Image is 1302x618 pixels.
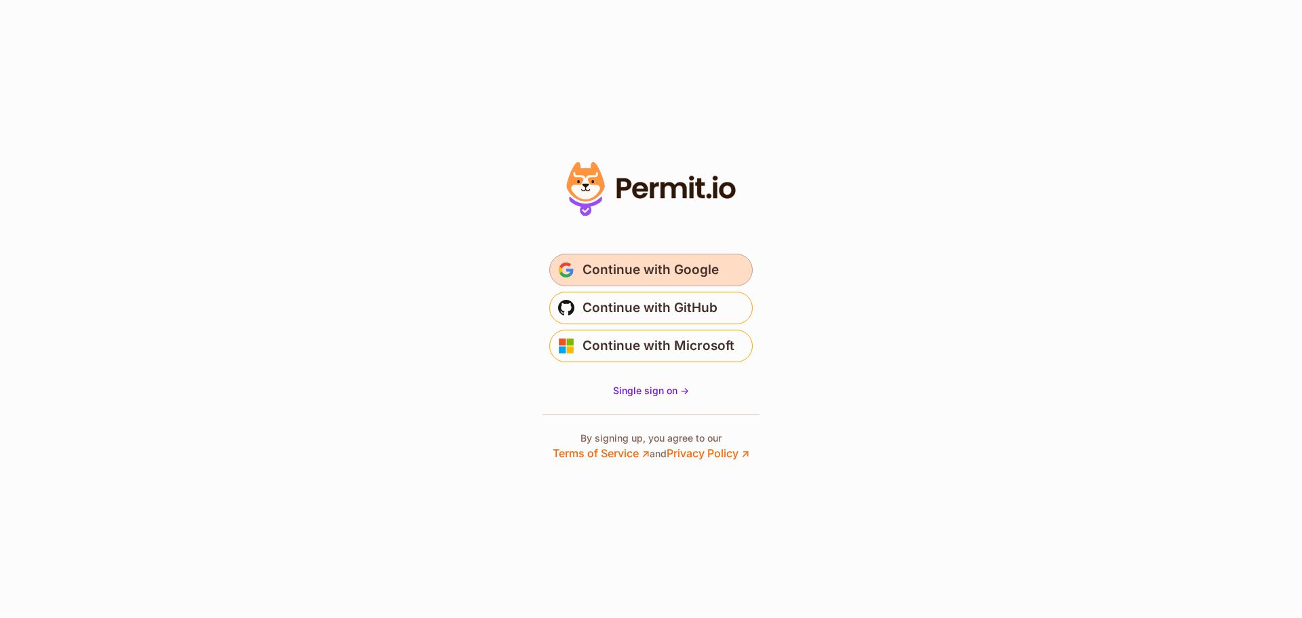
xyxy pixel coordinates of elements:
button: Continue with Microsoft [549,330,753,362]
p: By signing up, you agree to our and [553,431,749,461]
span: Continue with Microsoft [583,335,734,357]
span: Continue with GitHub [583,297,717,319]
a: Privacy Policy ↗ [667,446,749,460]
button: Continue with Google [549,254,753,286]
a: Terms of Service ↗ [553,446,650,460]
a: Single sign on -> [613,384,689,398]
span: Single sign on -> [613,385,689,396]
span: Continue with Google [583,259,719,281]
button: Continue with GitHub [549,292,753,324]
